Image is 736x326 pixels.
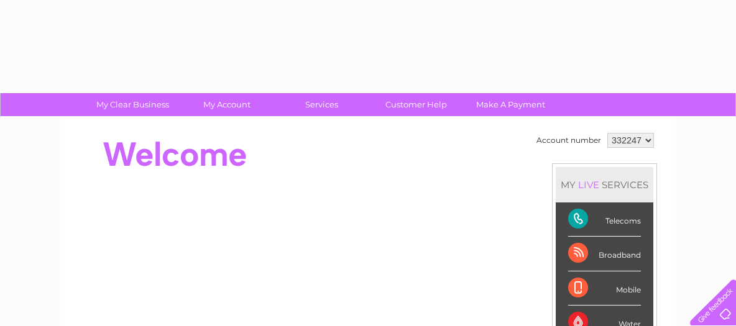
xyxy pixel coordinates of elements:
div: Broadband [568,237,641,271]
div: MY SERVICES [556,167,653,202]
td: Account number [533,130,604,151]
a: Customer Help [365,93,467,116]
a: Make A Payment [459,93,562,116]
a: My Account [176,93,278,116]
div: LIVE [576,179,602,191]
div: Mobile [568,271,641,306]
a: My Clear Business [81,93,184,116]
a: Services [270,93,373,116]
div: Telecoms [568,202,641,237]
